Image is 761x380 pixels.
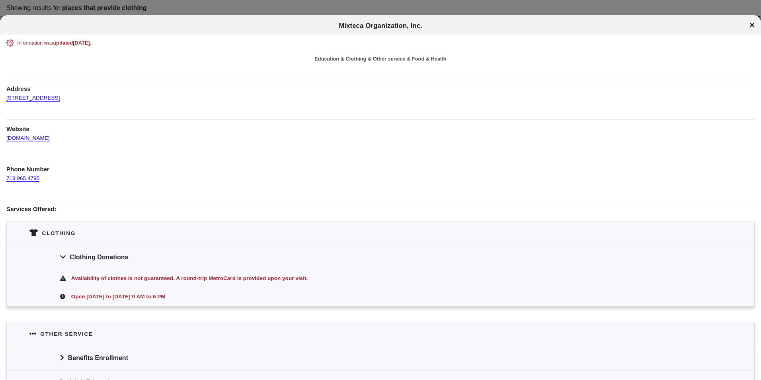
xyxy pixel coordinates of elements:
div: Information was [17,39,744,47]
a: [DOMAIN_NAME] [6,127,50,141]
h1: Services Offered: [6,200,755,214]
h1: Phone Number [6,160,755,173]
div: Open [DATE] to [DATE] 9 AM to 6 PM [70,292,701,301]
a: [STREET_ADDRESS] [6,87,60,101]
div: Education & Clothing & Other service & Food & Health [6,55,755,63]
span: updated [DATE] . [53,40,92,46]
div: Benefits Enrollment [7,346,754,370]
div: Clothing Donations [7,245,754,269]
span: Mixteca Organization, Inc. [339,22,422,29]
div: Other service [40,330,93,338]
a: 718.965.4795 [6,168,39,182]
h1: Address [6,80,755,93]
div: Availability of clothes is not guaranteed. A round-trip MetroCard is provided upon your visit. [70,274,701,283]
div: Clothing [42,229,76,237]
h1: Website [6,119,755,133]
